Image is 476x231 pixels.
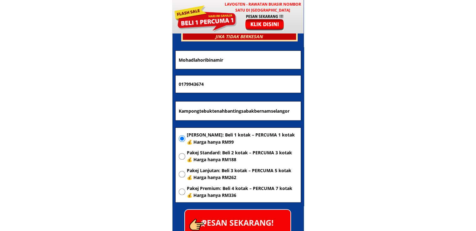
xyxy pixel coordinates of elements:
[177,75,299,93] input: Nombor Telefon Bimbit
[177,51,299,69] input: Nama penuh
[187,167,298,181] span: Pakej Lanjutan: Beli 3 kotak – PERCUMA 5 kotak 💰 Harga hanya RM262
[177,101,299,120] input: Alamat
[222,1,304,13] h3: LAVOGTEN - Rawatan Buasir Nombor Satu di [GEOGRAPHIC_DATA]
[187,149,298,163] span: Pakej Standard: Beli 2 kotak – PERCUMA 3 kotak 💰 Harga hanya RM188
[187,185,298,199] span: Pakej Premium: Beli 4 kotak – PERCUMA 7 kotak 💰 Harga hanya RM336
[187,131,298,146] span: [PERSON_NAME]: Beli 1 kotak – PERCUMA 1 kotak 💰 Harga hanya RM99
